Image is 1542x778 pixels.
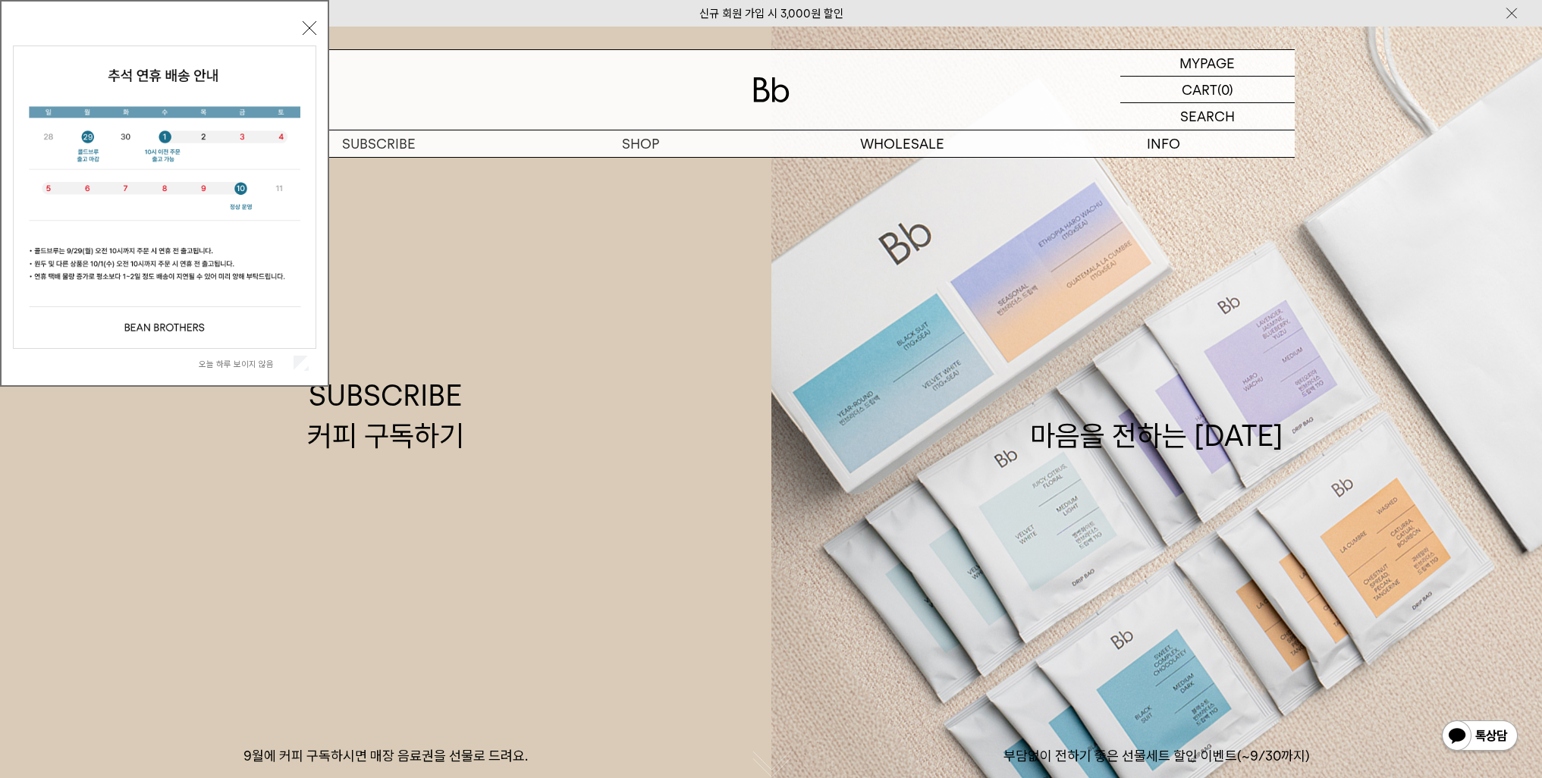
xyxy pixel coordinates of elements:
a: SHOP [510,130,771,157]
p: (0) [1217,77,1233,102]
img: 로고 [753,77,790,102]
img: 카카오톡 채널 1:1 채팅 버튼 [1440,719,1519,755]
div: 마음을 전하는 [DATE] [1030,375,1283,456]
a: CART (0) [1120,77,1295,103]
p: WHOLESALE [771,130,1033,157]
label: 오늘 하루 보이지 않음 [199,359,290,369]
button: 닫기 [303,21,316,35]
a: 신규 회원 가입 시 3,000원 할인 [699,7,843,20]
div: SUBSCRIBE 커피 구독하기 [307,375,464,456]
a: SUBSCRIBE [248,130,510,157]
a: MYPAGE [1120,50,1295,77]
p: SEARCH [1180,103,1235,130]
p: CART [1182,77,1217,102]
img: 5e4d662c6b1424087153c0055ceb1a13_140731.jpg [14,46,316,348]
p: INFO [1033,130,1295,157]
p: MYPAGE [1179,50,1235,76]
